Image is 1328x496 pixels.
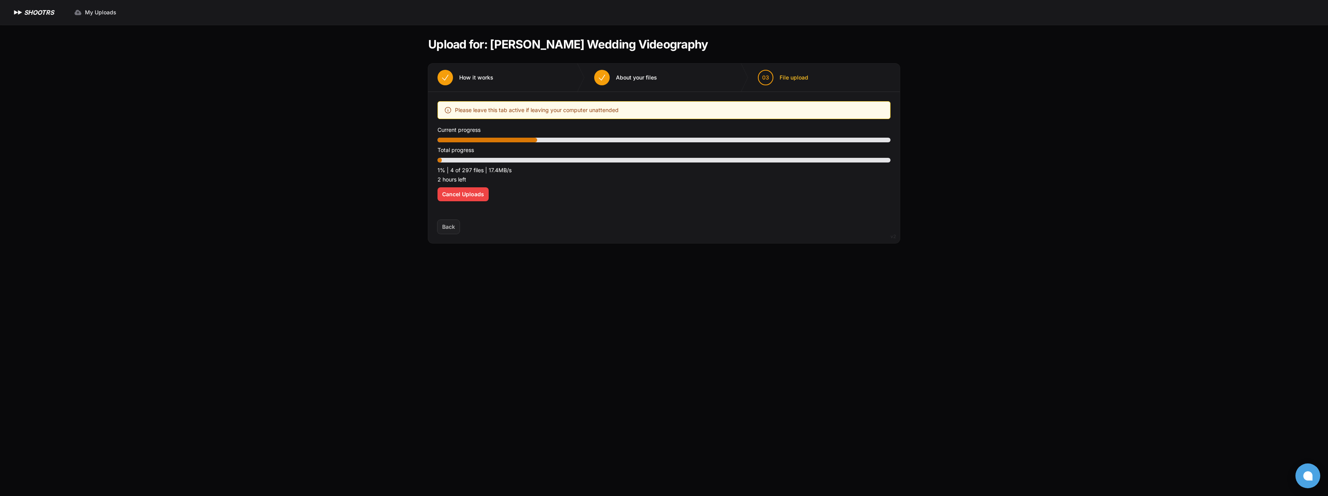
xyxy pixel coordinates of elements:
[85,9,116,16] span: My Uploads
[12,8,54,17] a: SHOOTRS SHOOTRS
[437,145,891,155] p: Total progress
[428,37,708,51] h1: Upload for: [PERSON_NAME] Wedding Videography
[428,64,503,92] button: How it works
[762,74,769,81] span: 03
[1295,463,1320,488] button: Open chat window
[780,74,808,81] span: File upload
[749,64,818,92] button: 03 File upload
[12,8,24,17] img: SHOOTRS
[69,5,121,19] a: My Uploads
[616,74,657,81] span: About your files
[437,187,489,201] button: Cancel Uploads
[24,8,54,17] h1: SHOOTRS
[585,64,666,92] button: About your files
[442,190,484,198] span: Cancel Uploads
[437,166,891,175] p: 1% | 4 of 297 files | 17.4MB/s
[437,175,891,184] p: 2 hours left
[455,105,619,115] span: Please leave this tab active if leaving your computer unattended
[891,232,896,241] div: v2
[459,74,493,81] span: How it works
[437,125,891,135] p: Current progress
